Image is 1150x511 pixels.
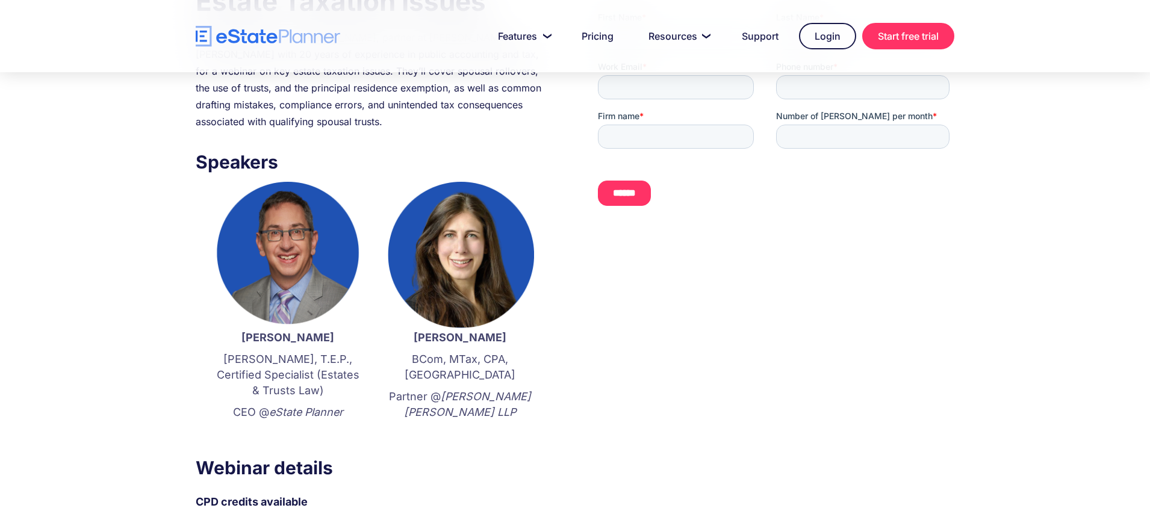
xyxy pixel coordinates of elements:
a: Support [727,24,793,48]
a: Features [483,24,561,48]
p: Partner @ [386,389,534,420]
p: [PERSON_NAME], T.E.P., Certified Specialist (Estates & Trusts Law) [214,352,362,398]
a: home [196,26,340,47]
a: Login [799,23,856,49]
h3: Speakers [196,148,552,176]
p: ‍ [214,426,362,442]
strong: CPD credits available [196,495,308,508]
em: eState Planner [269,406,343,418]
a: Start free trial [862,23,954,49]
a: Pricing [567,24,628,48]
strong: [PERSON_NAME] [241,331,334,344]
iframe: Form 0 [598,11,954,216]
a: Resources [634,24,721,48]
p: CEO @ [214,404,362,420]
em: [PERSON_NAME] [PERSON_NAME] LLP [404,390,531,418]
p: BCom, MTax, CPA, [GEOGRAPHIC_DATA] [386,352,534,383]
p: ‍ [386,426,534,442]
strong: [PERSON_NAME] [414,331,506,344]
h3: Webinar details [196,454,552,482]
div: [PERSON_NAME] and [PERSON_NAME], partner at [PERSON_NAME] [PERSON_NAME] with 20 years of experien... [196,29,552,130]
